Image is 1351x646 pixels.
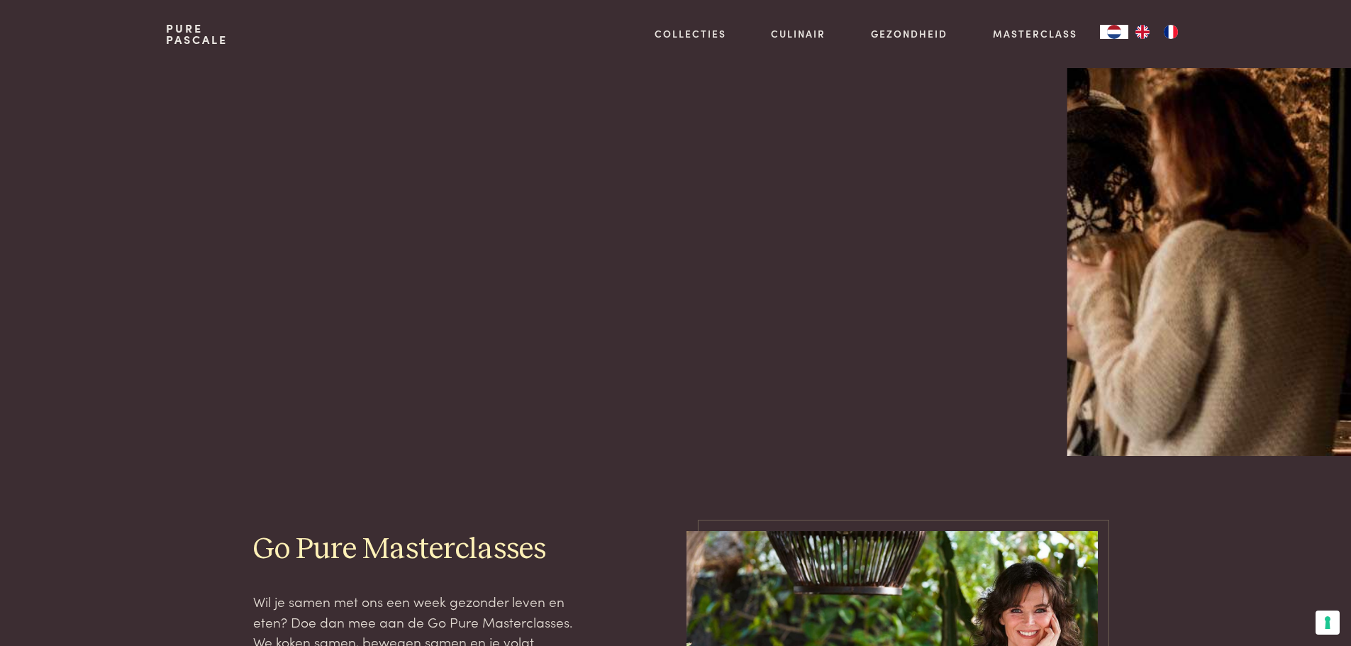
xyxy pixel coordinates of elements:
a: NL [1100,25,1128,39]
a: FR [1157,25,1185,39]
a: EN [1128,25,1157,39]
button: Uw voorkeuren voor toestemming voor trackingtechnologieën [1316,611,1340,635]
h2: Go Pure Masterclasses [253,531,578,569]
a: Gezondheid [871,26,947,41]
a: Masterclass [993,26,1077,41]
a: Culinair [771,26,825,41]
a: Collecties [655,26,726,41]
aside: Language selected: Nederlands [1100,25,1185,39]
div: Language [1100,25,1128,39]
a: PurePascale [166,23,228,45]
ul: Language list [1128,25,1185,39]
